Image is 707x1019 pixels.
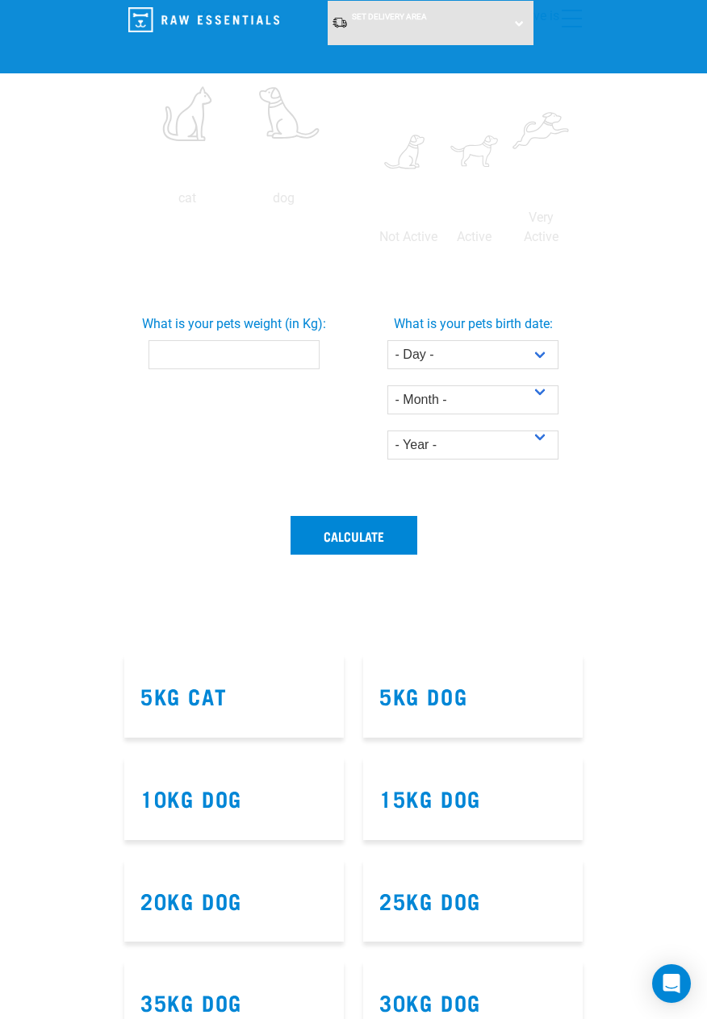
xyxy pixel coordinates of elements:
button: Calculate [291,516,417,555]
a: 30kg Dog [379,996,481,1008]
p: dog [239,189,329,208]
a: 20kg Dog [140,894,242,906]
a: 5kg Cat [140,689,227,701]
label: What is your pets birth date: [350,314,596,334]
a: 35kg Dog [140,996,242,1008]
p: Not Active [378,227,437,247]
label: What is your pets weight (in Kg): [111,314,357,334]
span: Set Delivery Area [352,12,427,21]
p: cat [142,189,232,208]
p: Very Active [511,208,571,247]
a: 10kg Dog [140,792,242,804]
img: van-moving.png [332,16,348,29]
a: 5kg Dog [379,689,467,701]
a: 15kg Dog [379,792,481,804]
a: 25kg Dog [379,894,481,906]
div: Open Intercom Messenger [652,964,691,1003]
p: Active [445,227,504,247]
img: Raw Essentials Logo [128,7,279,32]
